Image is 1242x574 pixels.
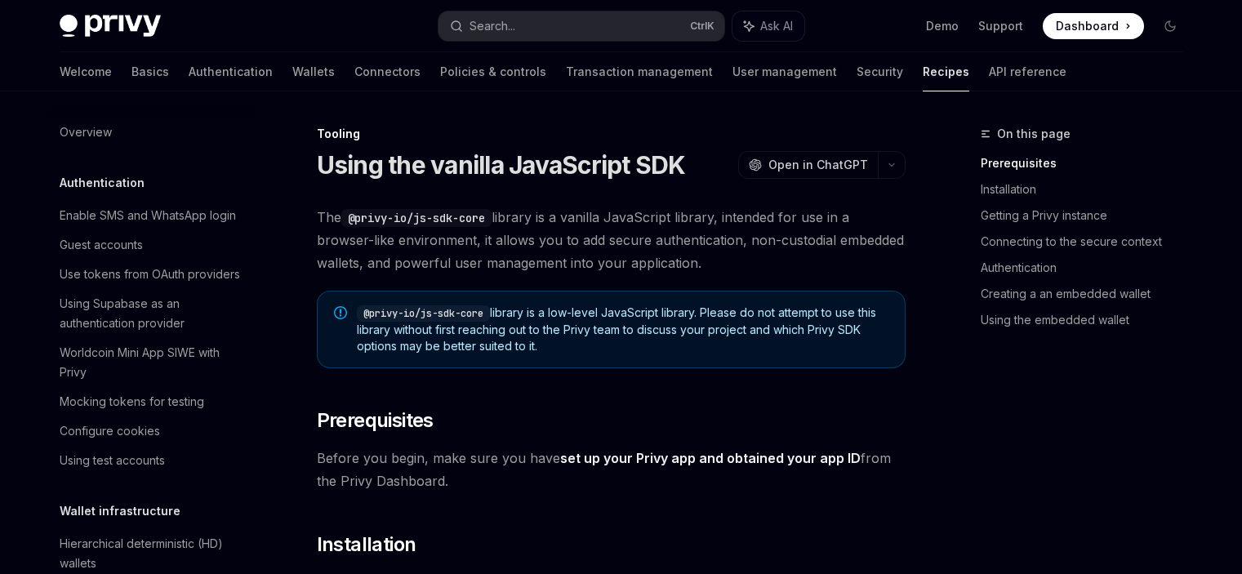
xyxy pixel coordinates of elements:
[47,338,256,387] a: Worldcoin Mini App SIWE with Privy
[768,157,868,173] span: Open in ChatGPT
[981,150,1196,176] a: Prerequisites
[60,343,246,382] div: Worldcoin Mini App SIWE with Privy
[334,306,347,319] svg: Note
[60,294,246,333] div: Using Supabase as an authentication provider
[732,11,804,41] button: Ask AI
[981,255,1196,281] a: Authentication
[47,289,256,338] a: Using Supabase as an authentication provider
[926,18,959,34] a: Demo
[47,416,256,446] a: Configure cookies
[857,52,903,91] a: Security
[989,52,1066,91] a: API reference
[47,201,256,230] a: Enable SMS and WhatsApp login
[47,387,256,416] a: Mocking tokens for testing
[292,52,335,91] a: Wallets
[47,260,256,289] a: Use tokens from OAuth providers
[978,18,1023,34] a: Support
[1157,13,1183,39] button: Toggle dark mode
[981,281,1196,307] a: Creating a an embedded wallet
[1043,13,1144,39] a: Dashboard
[60,173,145,193] h5: Authentication
[60,265,240,284] div: Use tokens from OAuth providers
[981,176,1196,202] a: Installation
[60,235,143,255] div: Guest accounts
[60,392,204,412] div: Mocking tokens for testing
[60,451,165,470] div: Using test accounts
[317,150,686,180] h1: Using the vanilla JavaScript SDK
[189,52,273,91] a: Authentication
[317,407,434,434] span: Prerequisites
[60,206,236,225] div: Enable SMS and WhatsApp login
[60,122,112,142] div: Overview
[47,118,256,147] a: Overview
[690,20,714,33] span: Ctrl K
[317,206,906,274] span: The library is a vanilla JavaScript library, intended for use in a browser-like environment, it a...
[60,501,180,521] h5: Wallet infrastructure
[440,52,546,91] a: Policies & controls
[981,202,1196,229] a: Getting a Privy instance
[47,230,256,260] a: Guest accounts
[470,16,515,36] div: Search...
[560,450,861,467] a: set up your Privy app and obtained your app ID
[981,229,1196,255] a: Connecting to the secure context
[1056,18,1119,34] span: Dashboard
[438,11,724,41] button: Search...CtrlK
[317,532,416,558] span: Installation
[357,305,490,322] code: @privy-io/js-sdk-core
[60,421,160,441] div: Configure cookies
[997,124,1071,144] span: On this page
[60,52,112,91] a: Welcome
[60,15,161,38] img: dark logo
[923,52,969,91] a: Recipes
[981,307,1196,333] a: Using the embedded wallet
[738,151,878,179] button: Open in ChatGPT
[354,52,421,91] a: Connectors
[760,18,793,34] span: Ask AI
[60,534,246,573] div: Hierarchical deterministic (HD) wallets
[357,305,888,354] span: library is a low-level JavaScript library. Please do not attempt to use this library without firs...
[317,447,906,492] span: Before you begin, make sure you have from the Privy Dashboard.
[732,52,837,91] a: User management
[566,52,713,91] a: Transaction management
[317,126,906,142] div: Tooling
[47,446,256,475] a: Using test accounts
[341,209,492,227] code: @privy-io/js-sdk-core
[131,52,169,91] a: Basics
